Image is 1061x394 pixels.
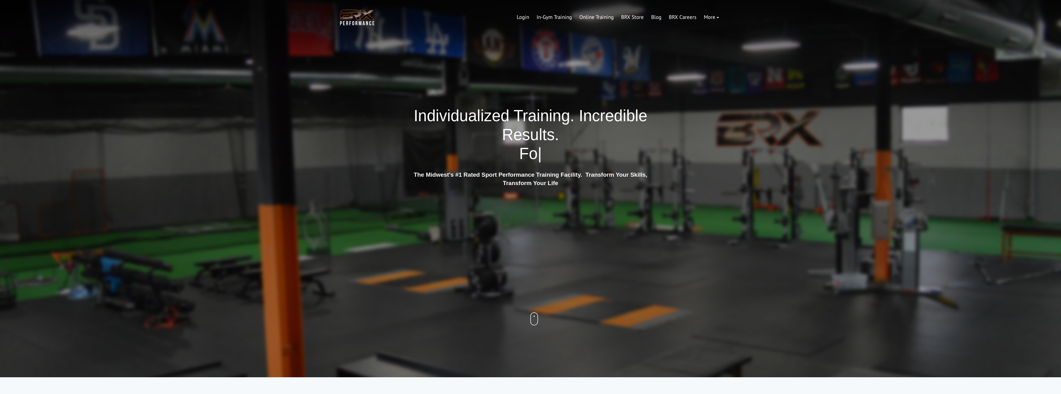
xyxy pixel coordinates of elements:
[700,10,723,25] a: More
[411,106,650,163] h1: Individualized Training. Incredible Results.
[513,10,533,25] a: Login
[538,145,542,162] span: |
[519,145,538,162] span: Fo
[576,10,617,25] a: Online Training
[665,10,700,25] a: BRX Careers
[647,10,665,25] a: Blog
[339,8,376,27] img: BRX Transparent Logo-2
[414,171,647,186] strong: The Midwest's #1 Rated Sport Performance Training Facility. Transform Your Skills, Transform Your...
[533,10,576,25] a: In-Gym Training
[513,10,723,25] div: Navigation Menu
[617,10,647,25] a: BRX Store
